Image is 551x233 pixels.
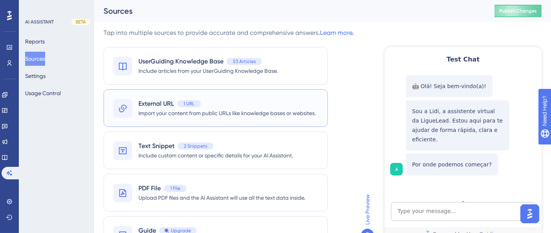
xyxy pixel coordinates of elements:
button: Reports [25,34,45,49]
span: Need Help? [18,2,49,11]
div: Tap into multiple sources to provide accurate and comprehensive answers. [104,28,354,38]
span: 1 URL [184,101,195,107]
span: 1 File [170,185,180,191]
button: Settings [25,69,45,83]
div: AI ASSISTANT [25,19,54,25]
span: Import your content from public URLs like knowledge bases or websites. [138,108,316,118]
span: UserGuiding Knowledge Base [138,57,224,66]
button: Publish Changes [495,5,542,17]
span: Include custom content or specific details for your AI Assistant. [138,151,293,160]
button: Sources [25,52,45,66]
span: Publish Changes [499,8,537,14]
div: BETA [71,19,90,25]
span: Include articles from your UserGuiding Knowledge Base. [138,66,278,76]
a: Learn more. [320,29,354,36]
span: 53 Articles [233,58,256,65]
div: Sources [104,5,475,16]
span: External URL [138,99,174,108]
button: Usage Control [25,86,61,100]
span: Text Snippet [138,141,175,151]
span: PDF File [138,184,161,193]
span: Upload PDF files and the AI Assistant will use all the text data inside. [138,193,305,202]
iframe: UserGuiding AI Assistant Launcher [518,202,542,226]
span: Live Preview [363,194,372,225]
span: 2 Snippets [184,143,207,149]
